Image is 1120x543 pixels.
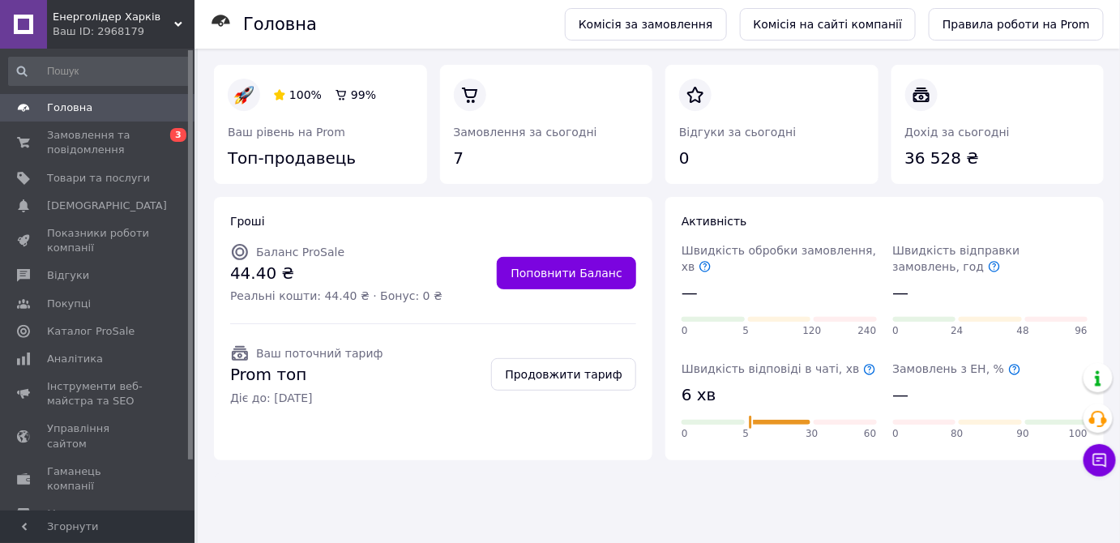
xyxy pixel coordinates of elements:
[893,244,1020,273] span: Швидкість відправки замовлень, год
[230,215,265,228] span: Гроші
[53,24,195,39] div: Ваш ID: 2968179
[47,379,150,408] span: Інструменти веб-майстра та SEO
[803,324,822,338] span: 120
[893,281,909,305] span: —
[53,10,174,24] span: Енерголідер Харків
[351,88,376,101] span: 99%
[47,352,103,366] span: Аналітика
[47,297,91,311] span: Покупці
[230,390,383,406] span: Діє до: [DATE]
[951,324,963,338] span: 24
[565,8,727,41] a: Комісія за замовлення
[682,383,716,407] span: 6 хв
[47,226,150,255] span: Показники роботи компанії
[682,281,698,305] span: —
[8,57,191,86] input: Пошук
[1084,444,1116,477] button: Чат з покупцем
[289,88,322,101] span: 100%
[682,244,876,273] span: Швидкість обробки замовлення, хв
[682,324,688,338] span: 0
[256,246,344,259] span: Баланс ProSale
[1069,427,1088,441] span: 100
[1017,427,1029,441] span: 90
[47,268,89,283] span: Відгуки
[491,358,636,391] a: Продовжити тариф
[893,427,900,441] span: 0
[929,8,1104,41] a: Правила роботи на Prom
[497,257,636,289] a: Поповнити Баланс
[1075,324,1088,338] span: 96
[47,100,92,115] span: Головна
[47,464,150,494] span: Гаманець компанії
[743,427,750,441] span: 5
[47,199,167,213] span: [DEMOGRAPHIC_DATA]
[256,347,383,360] span: Ваш поточний тариф
[47,171,150,186] span: Товари та послуги
[740,8,917,41] a: Комісія на сайті компанії
[893,324,900,338] span: 0
[864,427,876,441] span: 60
[806,427,818,441] span: 30
[682,362,876,375] span: Швидкість відповіді в чаті, хв
[951,427,963,441] span: 80
[893,383,909,407] span: —
[230,363,383,387] span: Prom топ
[230,288,442,304] span: Реальні кошти: 44.40 ₴ · Бонус: 0 ₴
[243,15,317,34] h1: Головна
[47,421,150,451] span: Управління сайтом
[47,128,150,157] span: Замовлення та повідомлення
[682,427,688,441] span: 0
[230,262,442,285] span: 44.40 ₴
[858,324,877,338] span: 240
[1017,324,1029,338] span: 48
[682,215,747,228] span: Активність
[893,362,1021,375] span: Замовлень з ЕН, %
[743,324,750,338] span: 5
[47,507,88,521] span: Маркет
[47,324,135,339] span: Каталог ProSale
[170,128,186,142] span: 3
